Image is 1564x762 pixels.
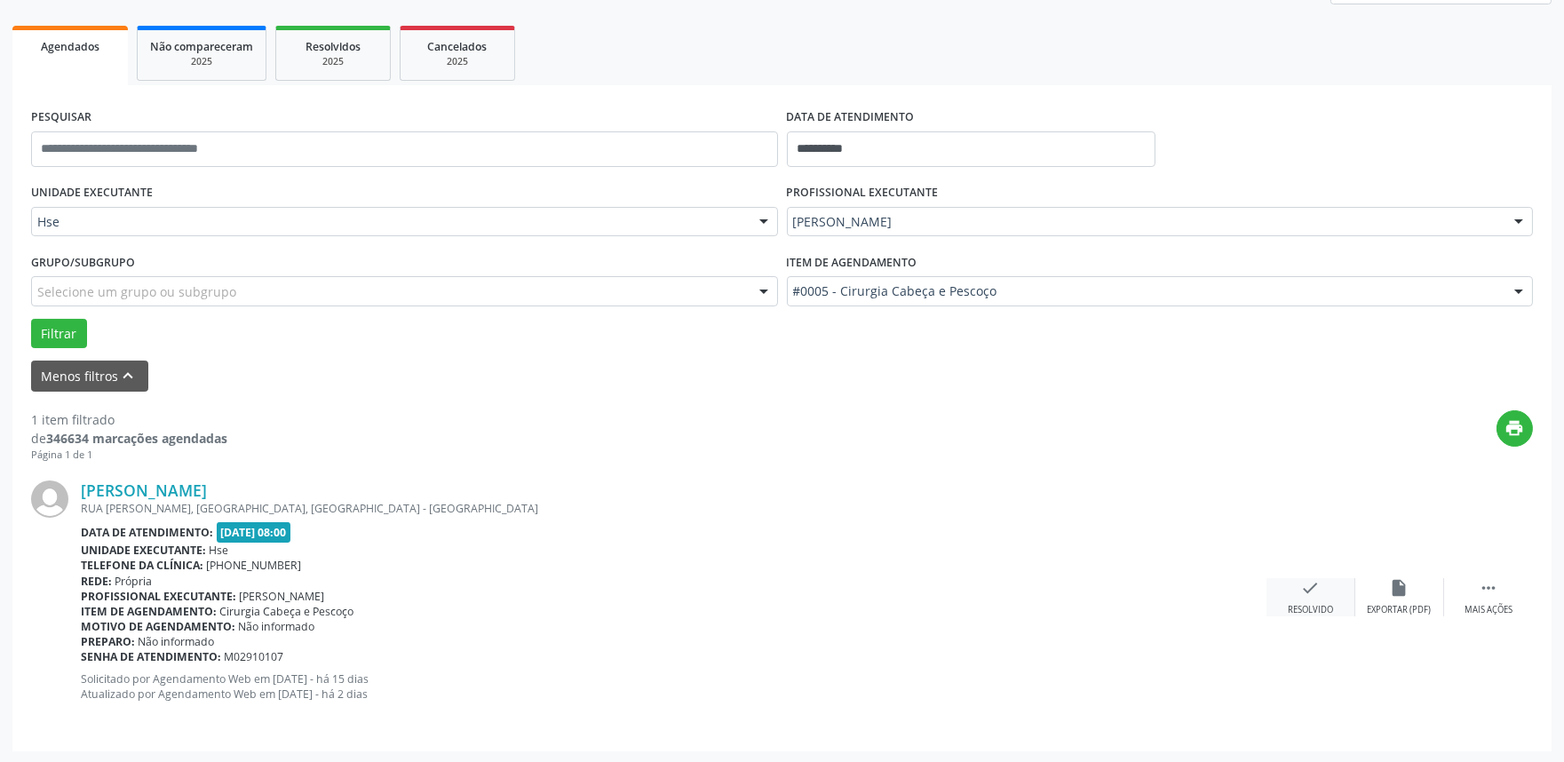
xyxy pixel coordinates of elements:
strong: 346634 marcações agendadas [46,430,227,447]
b: Rede: [81,574,112,589]
label: Item de agendamento [787,249,917,276]
button: Menos filtroskeyboard_arrow_up [31,361,148,392]
span: [PHONE_NUMBER] [207,558,302,573]
div: de [31,429,227,448]
img: img [31,480,68,518]
div: 2025 [289,55,377,68]
label: Grupo/Subgrupo [31,249,135,276]
b: Data de atendimento: [81,525,213,540]
span: Resolvidos [306,39,361,54]
span: Hse [37,213,742,231]
div: 1 item filtrado [31,410,227,429]
span: Não compareceram [150,39,253,54]
span: Não informado [239,619,315,634]
span: Cancelados [428,39,488,54]
label: UNIDADE EXECUTANTE [31,179,153,207]
span: Agendados [41,39,99,54]
span: Própria [115,574,153,589]
label: PROFISSIONAL EXECUTANTE [787,179,939,207]
i:  [1479,578,1498,598]
b: Unidade executante: [81,543,206,558]
span: Cirurgia Cabeça e Pescoço [220,604,354,619]
p: Solicitado por Agendamento Web em [DATE] - há 15 dias Atualizado por Agendamento Web em [DATE] - ... [81,671,1266,702]
span: Selecione um grupo ou subgrupo [37,282,236,301]
b: Preparo: [81,634,135,649]
div: 2025 [413,55,502,68]
span: [PERSON_NAME] [240,589,325,604]
label: DATA DE ATENDIMENTO [787,104,915,131]
b: Item de agendamento: [81,604,217,619]
b: Telefone da clínica: [81,558,203,573]
div: Mais ações [1465,604,1512,616]
b: Profissional executante: [81,589,236,604]
b: Senha de atendimento: [81,649,221,664]
b: Motivo de agendamento: [81,619,235,634]
i: print [1505,418,1525,438]
div: 2025 [150,55,253,68]
a: [PERSON_NAME] [81,480,207,500]
span: [DATE] 08:00 [217,522,291,543]
span: Não informado [139,634,215,649]
i: insert_drive_file [1390,578,1409,598]
div: Resolvido [1288,604,1333,616]
div: Página 1 de 1 [31,448,227,463]
div: Exportar (PDF) [1368,604,1432,616]
div: RUA [PERSON_NAME], [GEOGRAPHIC_DATA], [GEOGRAPHIC_DATA] - [GEOGRAPHIC_DATA] [81,501,1266,516]
span: [PERSON_NAME] [793,213,1497,231]
label: PESQUISAR [31,104,91,131]
button: print [1497,410,1533,447]
span: Hse [210,543,229,558]
i: check [1301,578,1321,598]
span: M02910107 [225,649,284,664]
i: keyboard_arrow_up [119,366,139,385]
span: #0005 - Cirurgia Cabeça e Pescoço [793,282,1497,300]
button: Filtrar [31,319,87,349]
